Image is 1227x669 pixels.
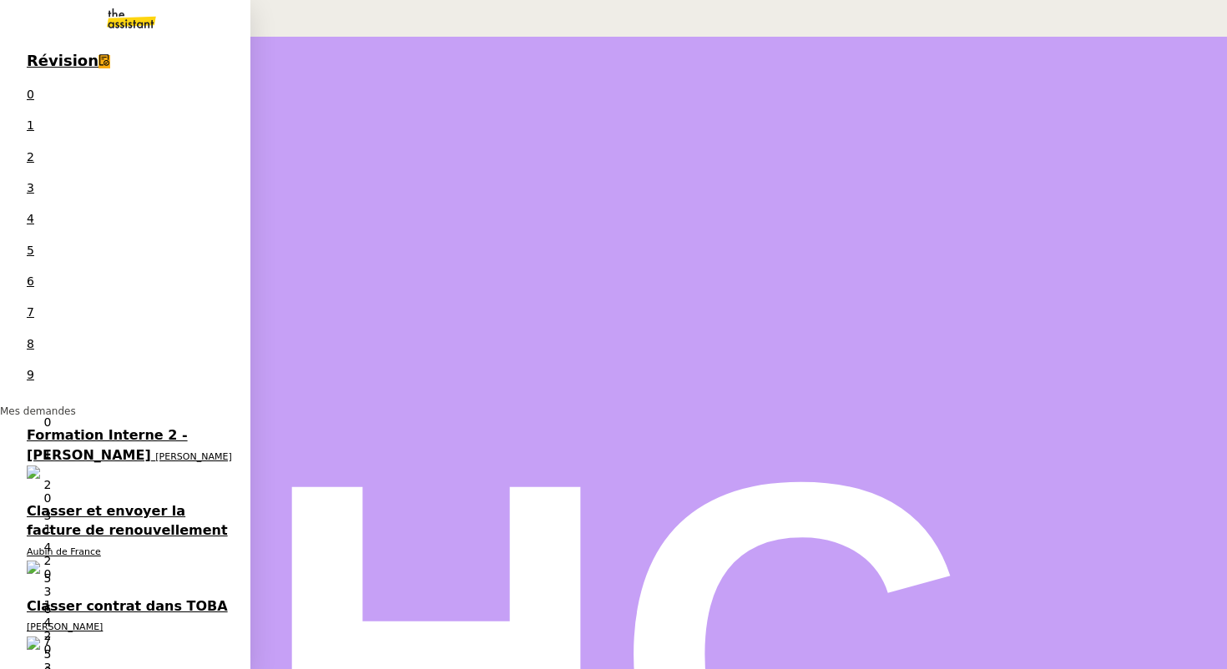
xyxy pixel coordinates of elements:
[27,598,228,614] span: Classer contrat dans TOBA
[44,551,52,571] p: 2
[27,116,237,135] p: 1
[27,365,237,385] p: 9
[44,626,52,646] p: 2
[44,445,52,464] p: 1
[27,636,50,650] img: users%2Fa6PbEmLwvGXylUqKytRPpDpAx153%2Favatar%2Ffanny.png
[27,303,237,322] p: 7
[27,179,237,198] p: 3
[27,85,237,104] p: 0
[27,148,237,167] p: 2
[27,209,237,229] p: 4
[155,451,231,462] span: [PERSON_NAME]
[27,334,237,354] p: 8
[27,85,237,385] nz-badge-sup: 1
[27,465,50,479] img: users%2Fa6PbEmLwvGXylUqKytRPpDpAx153%2Favatar%2Ffanny.png
[27,241,237,260] p: 5
[27,503,228,538] span: Classer et envoyer la facture de renouvellement
[27,272,237,291] p: 6
[44,520,52,539] p: 1
[27,546,101,557] span: Aubin de France
[27,561,50,574] img: users%2FSclkIUIAuBOhhDrbgjtrSikBoD03%2Favatar%2F48cbc63d-a03d-4817-b5bf-7f7aeed5f2a9
[27,52,98,69] span: Révision
[44,565,52,584] p: 0
[44,475,52,495] p: 2
[44,489,52,508] p: 0
[27,621,103,632] span: [PERSON_NAME]
[44,640,52,659] p: 0
[44,413,52,432] p: 0
[44,596,52,615] p: 1
[27,427,188,462] span: Formation Interne 2 - [PERSON_NAME]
